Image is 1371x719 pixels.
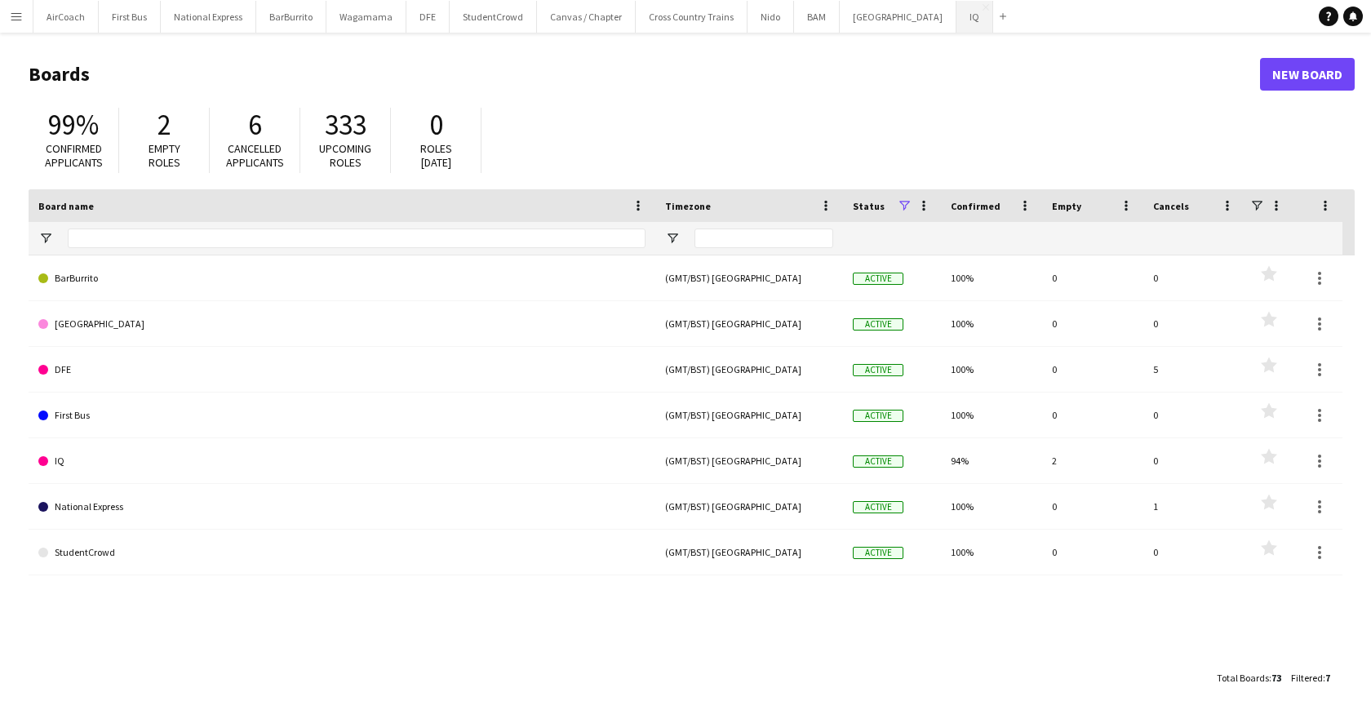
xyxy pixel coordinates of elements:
[655,301,843,346] div: (GMT/BST) [GEOGRAPHIC_DATA]
[38,438,646,484] a: IQ
[941,393,1042,437] div: 100%
[1042,530,1143,575] div: 0
[1291,662,1330,694] div: :
[38,200,94,212] span: Board name
[248,107,262,143] span: 6
[38,301,646,347] a: [GEOGRAPHIC_DATA]
[226,141,284,170] span: Cancelled applicants
[68,229,646,248] input: Board name Filter Input
[99,1,161,33] button: First Bus
[29,62,1260,87] h1: Boards
[853,200,885,212] span: Status
[655,255,843,300] div: (GMT/BST) [GEOGRAPHIC_DATA]
[1042,484,1143,529] div: 0
[48,107,99,143] span: 99%
[537,1,636,33] button: Canvas / Chapter
[853,273,903,285] span: Active
[1042,301,1143,346] div: 0
[941,438,1042,483] div: 94%
[941,530,1042,575] div: 100%
[794,1,840,33] button: BAM
[941,255,1042,300] div: 100%
[655,530,843,575] div: (GMT/BST) [GEOGRAPHIC_DATA]
[319,141,371,170] span: Upcoming roles
[840,1,956,33] button: [GEOGRAPHIC_DATA]
[941,484,1042,529] div: 100%
[158,107,171,143] span: 2
[38,484,646,530] a: National Express
[1143,484,1245,529] div: 1
[1143,393,1245,437] div: 0
[406,1,450,33] button: DFE
[38,530,646,575] a: StudentCrowd
[853,410,903,422] span: Active
[38,347,646,393] a: DFE
[665,231,680,246] button: Open Filter Menu
[748,1,794,33] button: Nido
[1042,255,1143,300] div: 0
[1143,530,1245,575] div: 0
[429,107,443,143] span: 0
[665,200,711,212] span: Timezone
[326,1,406,33] button: Wagamama
[33,1,99,33] button: AirCoach
[45,141,103,170] span: Confirmed applicants
[1153,200,1189,212] span: Cancels
[853,455,903,468] span: Active
[1143,347,1245,392] div: 5
[853,318,903,331] span: Active
[1143,438,1245,483] div: 0
[1042,347,1143,392] div: 0
[1217,672,1269,684] span: Total Boards
[256,1,326,33] button: BarBurrito
[1052,200,1081,212] span: Empty
[1143,301,1245,346] div: 0
[1260,58,1355,91] a: New Board
[694,229,833,248] input: Timezone Filter Input
[325,107,366,143] span: 333
[1143,255,1245,300] div: 0
[636,1,748,33] button: Cross Country Trains
[450,1,537,33] button: StudentCrowd
[38,231,53,246] button: Open Filter Menu
[1042,393,1143,437] div: 0
[161,1,256,33] button: National Express
[420,141,452,170] span: Roles [DATE]
[951,200,1001,212] span: Confirmed
[655,438,843,483] div: (GMT/BST) [GEOGRAPHIC_DATA]
[655,347,843,392] div: (GMT/BST) [GEOGRAPHIC_DATA]
[38,255,646,301] a: BarBurrito
[853,547,903,559] span: Active
[941,301,1042,346] div: 100%
[1291,672,1323,684] span: Filtered
[956,1,993,33] button: IQ
[1325,672,1330,684] span: 7
[1217,662,1281,694] div: :
[149,141,180,170] span: Empty roles
[655,484,843,529] div: (GMT/BST) [GEOGRAPHIC_DATA]
[941,347,1042,392] div: 100%
[1042,438,1143,483] div: 2
[853,501,903,513] span: Active
[38,393,646,438] a: First Bus
[1271,672,1281,684] span: 73
[655,393,843,437] div: (GMT/BST) [GEOGRAPHIC_DATA]
[853,364,903,376] span: Active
